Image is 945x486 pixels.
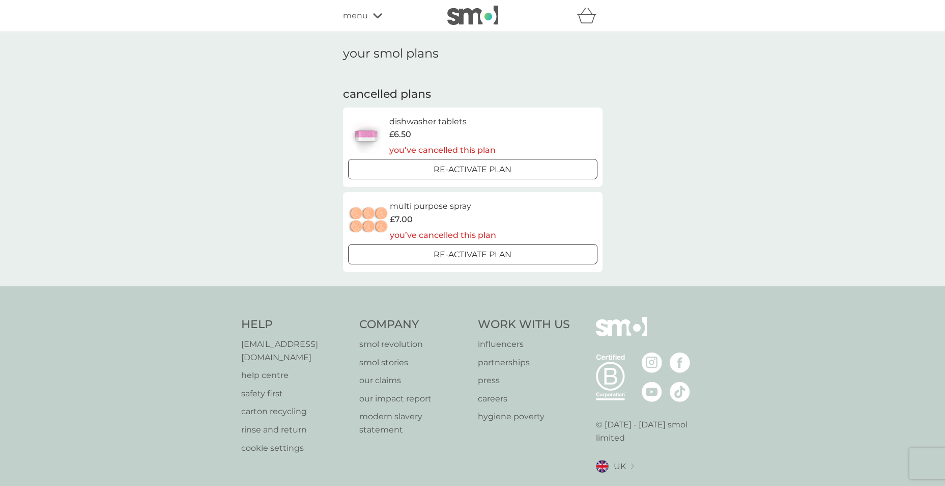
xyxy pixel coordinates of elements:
[642,353,662,373] img: visit the smol Instagram page
[670,353,690,373] img: visit the smol Facebook page
[348,118,384,153] img: dishwasher tablets
[359,317,468,333] h4: Company
[434,248,511,261] p: Re-activate Plan
[478,374,570,387] a: press
[596,418,704,444] p: © [DATE] - [DATE] smol limited
[670,382,690,402] img: visit the smol Tiktok page
[343,9,368,22] span: menu
[241,387,350,400] a: safety first
[614,460,626,473] span: UK
[577,6,603,26] div: basket
[642,382,662,402] img: visit the smol Youtube page
[389,128,411,141] span: £6.50
[343,87,603,102] h2: cancelled plans
[343,46,603,61] h1: your smol plans
[359,338,468,351] a: smol revolution
[359,410,468,436] a: modern slavery statement
[241,338,350,364] a: [EMAIL_ADDRESS][DOMAIN_NAME]
[241,317,350,333] h4: Help
[478,392,570,406] a: careers
[596,460,609,473] img: UK flag
[348,203,390,238] img: multi purpose spray
[389,144,496,157] p: you’ve cancelled this plan
[241,405,350,418] a: carton recycling
[596,317,647,352] img: smol
[359,356,468,369] a: smol stories
[478,338,570,351] a: influencers
[390,229,496,242] p: you’ve cancelled this plan
[389,115,496,128] h6: dishwasher tablets
[241,442,350,455] a: cookie settings
[359,374,468,387] a: our claims
[390,200,496,213] h6: multi purpose spray
[359,392,468,406] a: our impact report
[478,410,570,423] a: hygiene poverty
[631,464,634,469] img: select a new location
[447,6,498,25] img: smol
[390,213,413,226] span: £7.00
[434,163,511,176] p: Re-activate Plan
[478,356,570,369] a: partnerships
[348,159,597,179] button: Re-activate Plan
[348,244,597,264] button: Re-activate Plan
[241,369,350,382] a: help centre
[478,317,570,333] h4: Work With Us
[241,423,350,437] a: rinse and return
